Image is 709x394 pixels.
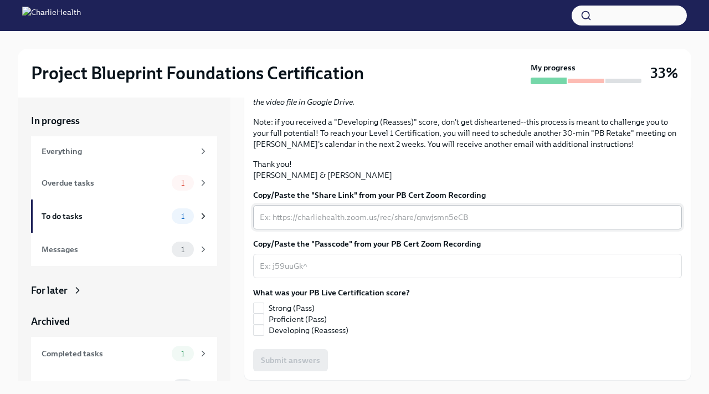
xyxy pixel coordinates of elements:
[269,325,348,336] span: Developing (Reassess)
[31,284,68,297] div: For later
[174,212,191,221] span: 1
[42,145,194,157] div: Everything
[31,233,217,266] a: Messages1
[31,166,217,199] a: Overdue tasks1
[174,350,191,358] span: 1
[42,347,167,360] div: Completed tasks
[31,114,217,127] a: In progress
[42,210,167,222] div: To do tasks
[253,190,682,201] label: Copy/Paste the "Share Link" from your PB Cert Zoom Recording
[31,284,217,297] a: For later
[650,63,678,83] h3: 33%
[31,62,364,84] h2: Project Blueprint Foundations Certification
[31,337,217,370] a: Completed tasks1
[531,62,576,73] strong: My progress
[31,315,217,328] a: Archived
[31,199,217,233] a: To do tasks1
[253,116,682,150] p: Note: if you received a "Developing (Reasses)" score, don't get disheartened--this process is mea...
[22,7,81,24] img: CharlieHealth
[42,243,167,255] div: Messages
[253,238,682,249] label: Copy/Paste the "Passcode" from your PB Cert Zoom Recording
[269,303,315,314] span: Strong (Pass)
[269,314,327,325] span: Proficient (Pass)
[174,179,191,187] span: 1
[253,287,410,298] label: What was your PB Live Certification score?
[174,245,191,254] span: 1
[42,177,167,189] div: Overdue tasks
[31,136,217,166] a: Everything
[253,158,682,181] p: Thank you! [PERSON_NAME] & [PERSON_NAME]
